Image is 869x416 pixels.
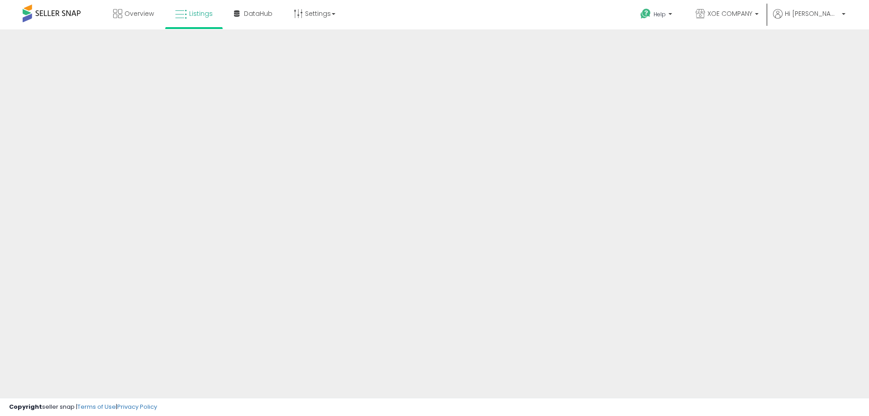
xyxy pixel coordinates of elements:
span: XOE COMPANY [707,9,752,18]
i: Get Help [640,8,651,19]
span: Help [654,10,666,18]
span: Overview [124,9,154,18]
span: DataHub [244,9,272,18]
a: Privacy Policy [117,402,157,411]
a: Help [633,1,681,29]
a: Terms of Use [77,402,116,411]
strong: Copyright [9,402,42,411]
span: Hi [PERSON_NAME] [785,9,839,18]
a: Hi [PERSON_NAME] [773,9,845,29]
div: seller snap | | [9,403,157,411]
span: Listings [189,9,213,18]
